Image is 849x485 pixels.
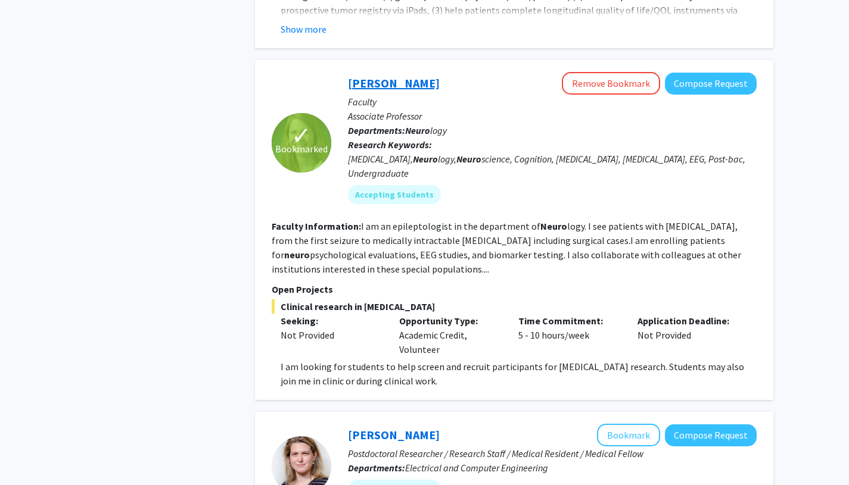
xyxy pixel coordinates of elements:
b: Faculty Information: [272,220,361,232]
a: [PERSON_NAME] [348,427,440,442]
p: Open Projects [272,282,757,296]
p: Time Commitment: [518,314,620,328]
span: logy [405,124,447,136]
p: Faculty [348,95,757,109]
p: Application Deadline: [637,314,739,328]
div: Not Provided [629,314,748,356]
b: neuro [284,249,310,261]
button: Remove Bookmark [562,72,660,95]
span: Bookmarked [275,142,328,156]
a: [PERSON_NAME] [348,76,440,90]
p: Postdoctoral Researcher / Research Staff / Medical Resident / Medical Fellow [348,446,757,461]
b: Neuro [413,153,438,165]
b: Departments: [348,124,405,136]
b: Neuro [405,124,430,136]
button: Compose Request to Emily Johnson [665,73,757,95]
fg-read-more: I am an epileptologist in the department of logy. I see patients with [MEDICAL_DATA], from the fi... [272,220,741,275]
p: Associate Professor [348,109,757,123]
button: Show more [281,22,326,36]
div: [MEDICAL_DATA], logy, science, Cognition, [MEDICAL_DATA], [MEDICAL_DATA], EEG, Post-bac, Undergra... [348,152,757,180]
div: 5 - 10 hours/week [509,314,629,356]
div: Academic Credit, Volunteer [390,314,509,356]
b: Neuro [456,153,481,165]
b: Neuro [540,220,567,232]
span: ✓ [291,130,312,142]
button: Compose Request to Moira-Phoebe Huet [665,424,757,446]
b: Research Keywords: [348,139,432,151]
p: Opportunity Type: [399,314,500,328]
span: Electrical and Computer Engineering [405,462,548,474]
mat-chip: Accepting Students [348,185,441,204]
button: Add Moira-Phoebe Huet to Bookmarks [597,424,660,446]
span: Clinical research in [MEDICAL_DATA] [272,299,757,314]
p: Seeking: [281,314,382,328]
div: Not Provided [281,328,382,342]
b: Departments: [348,462,405,474]
iframe: Chat [9,431,51,476]
p: I am looking for students to help screen and recruit participants for [MEDICAL_DATA] research. St... [281,359,757,388]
